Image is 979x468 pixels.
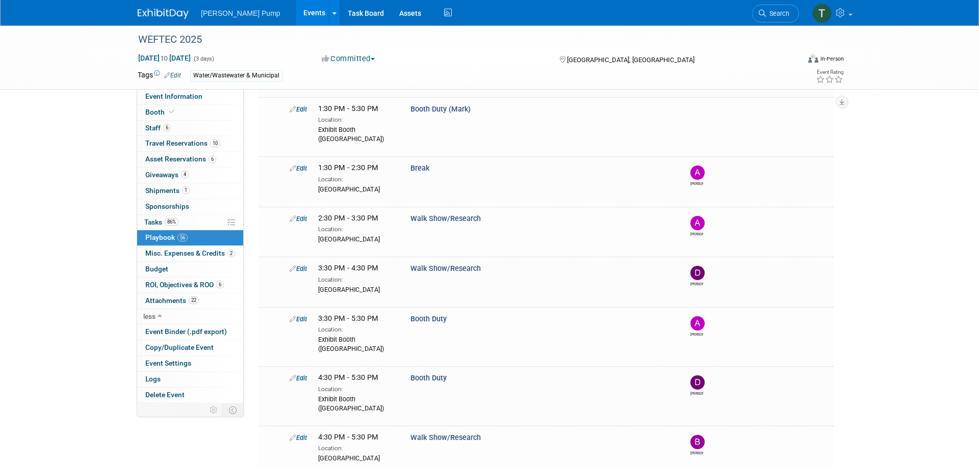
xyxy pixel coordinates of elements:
img: ExhibitDay [138,9,189,19]
a: Edit [290,434,307,442]
span: 2:30 PM - 3:30 PM [318,214,378,223]
span: Booth Duty [410,374,447,382]
div: Location: [318,443,395,453]
div: WEFTEC 2025 [135,31,784,49]
span: 1 [182,186,190,194]
a: Budget [137,262,243,277]
div: [GEOGRAPHIC_DATA] [318,284,395,294]
div: Allan Curry [690,230,703,237]
a: Shipments1 [137,183,243,199]
a: Playbook56 [137,230,243,245]
span: Playbook [145,233,188,241]
a: Event Information [137,89,243,104]
td: Tags [138,70,181,81]
img: Allan Curry [690,166,705,180]
div: David Perry [690,390,703,396]
span: 3:30 PM - 5:30 PM [318,314,378,323]
span: Logs [145,375,161,383]
span: 4:30 PM - 5:30 PM [318,373,378,382]
a: Edit [290,215,307,223]
a: Misc. Expenses & Credits2 [137,246,243,261]
span: 6 [216,281,224,288]
div: Water/Wastewater & Municipal [190,70,282,81]
span: Walk Show/Research [410,433,481,442]
a: Tasks86% [137,215,243,230]
span: Break [410,164,429,173]
img: Teri Beth Perkins [812,4,832,23]
span: Travel Reservations [145,139,220,147]
span: Event Settings [145,359,191,367]
a: Attachments22 [137,293,243,309]
div: Allan Curry [690,331,703,337]
a: Edit [290,164,307,172]
div: Event Format [739,53,844,68]
div: In-Person [820,55,844,63]
span: Booth [145,108,176,116]
span: 56 [177,234,188,241]
a: Edit [290,315,307,323]
a: Search [752,5,799,22]
a: Logs [137,372,243,387]
div: Location: [318,324,395,334]
td: Personalize Event Tab Strip [205,403,223,417]
a: Booth [137,105,243,120]
span: 6 [209,155,216,163]
img: David Perry [690,266,705,280]
span: Budget [145,265,168,273]
span: ROI, Objectives & ROO [145,281,224,289]
span: Walk Show/Research [410,214,481,223]
span: (3 days) [193,56,214,62]
span: Sponsorships [145,202,189,210]
div: Exhibit Booth ([GEOGRAPHIC_DATA]) [318,124,395,144]
a: Copy/Duplicate Event [137,340,243,355]
a: Staff6 [137,121,243,136]
div: Exhibit Booth ([GEOGRAPHIC_DATA]) [318,334,395,353]
span: Tasks [144,218,178,226]
img: Format-Inperson.png [808,54,818,63]
div: Location: [318,274,395,284]
a: ROI, Objectives & ROO6 [137,278,243,293]
span: Booth Duty [410,315,447,323]
a: Edit [290,265,307,272]
img: Brian Lee [690,435,705,449]
a: Edit [290,105,307,113]
span: 10 [210,140,220,147]
img: David Perry [690,375,705,390]
img: Allan Curry [690,216,705,230]
div: [GEOGRAPHIC_DATA] [318,234,395,244]
span: 22 [189,296,199,304]
td: Toggle Event Tabs [223,403,244,417]
span: 6 [163,124,171,131]
button: Committed [318,53,379,64]
span: Staff [145,124,171,132]
img: Allan Curry [690,316,705,331]
a: Travel Reservations10 [137,136,243,151]
span: Walk Show/Research [410,264,481,273]
div: Location: [318,383,395,394]
a: Asset Reservations6 [137,152,243,167]
a: Edit [164,72,181,79]
span: Copy/Duplicate Event [145,343,214,351]
a: less [137,309,243,324]
div: Exhibit Booth ([GEOGRAPHIC_DATA]) [318,394,395,413]
span: 4 [181,171,189,178]
div: Allan Curry [690,180,703,186]
span: Delete Event [145,391,185,399]
div: Location: [318,224,395,234]
span: [GEOGRAPHIC_DATA], [GEOGRAPHIC_DATA] [567,56,694,64]
a: Event Settings [137,356,243,371]
span: Asset Reservations [145,155,216,163]
span: 1:30 PM - 5:30 PM [318,104,378,113]
span: Shipments [145,186,190,195]
span: less [143,312,156,320]
span: Event Binder (.pdf export) [145,327,227,336]
span: Attachments [145,296,199,305]
i: Booth reservation complete [169,109,174,115]
span: [DATE] [DATE] [138,53,191,63]
div: Location: [318,174,395,184]
span: Giveaways [145,171,189,179]
span: 86% [165,218,178,226]
span: Misc. Expenses & Credits [145,249,235,257]
span: 1:30 PM - 2:30 PM [318,163,378,172]
span: 4:30 PM - 5:30 PM [318,433,378,442]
